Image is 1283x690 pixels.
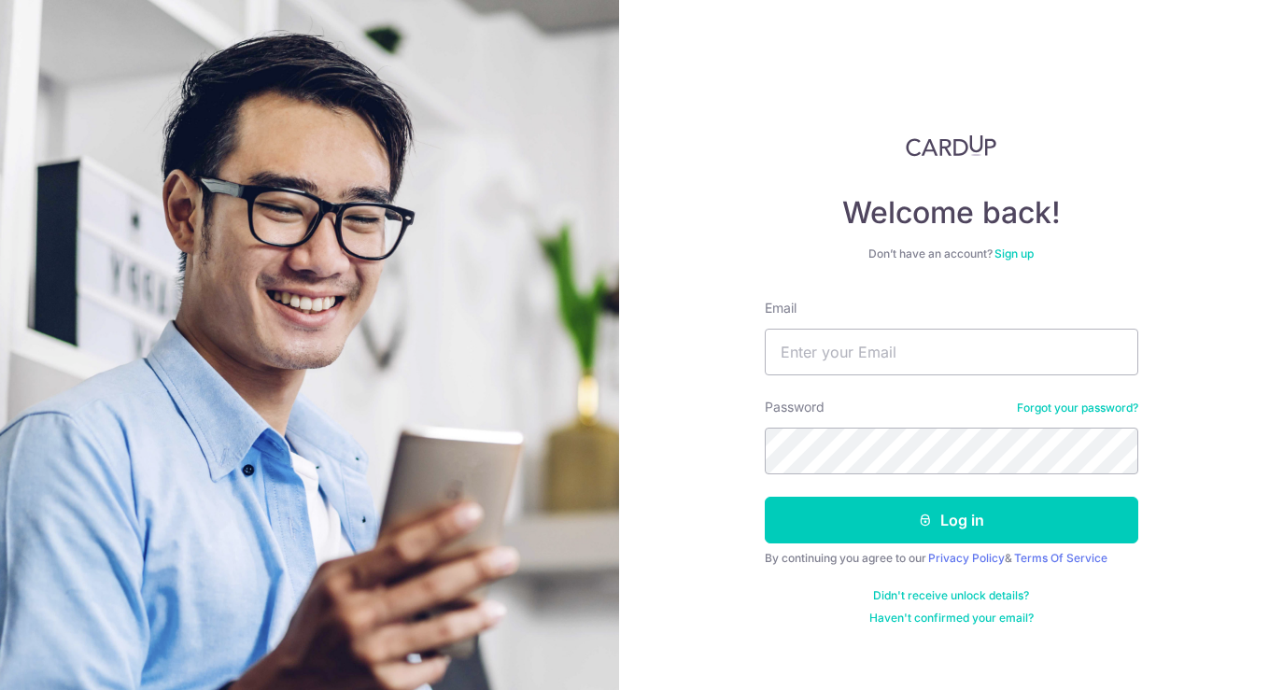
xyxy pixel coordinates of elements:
[869,611,1034,626] a: Haven't confirmed your email?
[765,497,1138,543] button: Log in
[765,551,1138,566] div: By continuing you agree to our &
[994,246,1034,261] a: Sign up
[873,588,1029,603] a: Didn't receive unlock details?
[906,134,997,157] img: CardUp Logo
[765,329,1138,375] input: Enter your Email
[1017,401,1138,415] a: Forgot your password?
[765,398,825,416] label: Password
[765,194,1138,232] h4: Welcome back!
[928,551,1005,565] a: Privacy Policy
[1014,551,1107,565] a: Terms Of Service
[765,246,1138,261] div: Don’t have an account?
[765,299,797,317] label: Email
